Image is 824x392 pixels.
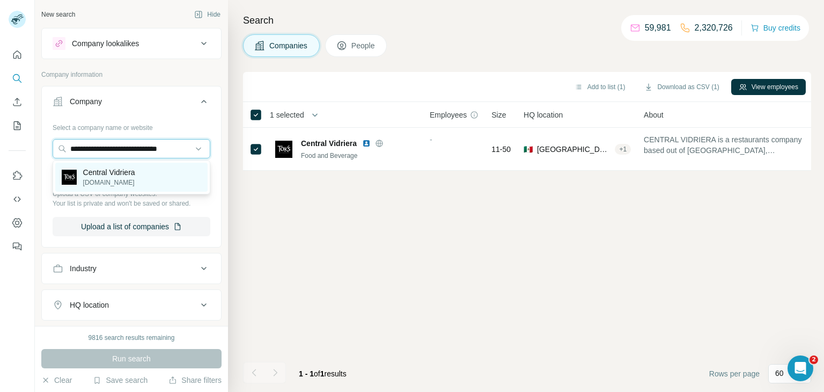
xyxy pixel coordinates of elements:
[89,333,175,343] div: 9816 search results remaining
[187,6,228,23] button: Hide
[491,110,506,120] span: Size
[41,375,72,386] button: Clear
[93,375,148,386] button: Save search
[709,368,760,379] span: Rows per page
[9,11,26,28] img: Avatar
[83,167,135,178] p: Central Vidriera
[537,144,610,155] span: [GEOGRAPHIC_DATA], [GEOGRAPHIC_DATA]
[695,21,733,34] p: 2,320,726
[275,141,292,158] img: Logo of Central Vidriera
[9,116,26,135] button: My lists
[430,110,467,120] span: Employees
[301,138,357,149] span: Central Vidriera
[269,40,308,51] span: Companies
[731,79,806,95] button: View employees
[243,13,811,28] h4: Search
[53,217,210,236] button: Upload a list of companies
[9,237,26,256] button: Feedback
[53,119,210,133] div: Select a company name or website
[42,31,221,56] button: Company lookalikes
[9,45,26,64] button: Quick start
[788,355,813,381] iframe: Intercom live chat
[567,79,633,95] button: Add to list (1)
[320,369,325,378] span: 1
[524,110,563,120] span: HQ location
[9,166,26,185] button: Use Surfe on LinkedIn
[9,69,26,88] button: Search
[41,10,75,19] div: New search
[70,263,97,274] div: Industry
[775,368,784,379] p: 60
[9,92,26,112] button: Enrich CSV
[615,144,631,154] div: + 1
[168,375,222,386] button: Share filters
[299,369,314,378] span: 1 - 1
[70,96,102,107] div: Company
[430,135,432,144] span: -
[751,20,800,35] button: Buy credits
[62,170,77,185] img: Central Vidriera
[362,139,371,148] img: LinkedIn logo
[299,369,347,378] span: results
[9,213,26,233] button: Dashboard
[645,21,671,34] p: 59,981
[301,151,417,161] div: Food and Beverage
[351,40,376,51] span: People
[83,178,135,187] p: [DOMAIN_NAME]
[314,369,320,378] span: of
[524,144,533,155] span: 🇲🇽
[270,110,304,120] span: 1 selected
[42,89,221,119] button: Company
[644,134,803,156] span: CENTRAL VIDRIERA is a restaurants company based out of [GEOGRAPHIC_DATA], [GEOGRAPHIC_DATA].
[810,355,818,364] span: 2
[42,292,221,318] button: HQ location
[637,79,726,95] button: Download as CSV (1)
[70,300,109,310] div: HQ location
[42,256,221,281] button: Industry
[644,110,664,120] span: About
[491,144,511,155] span: 11-50
[9,190,26,209] button: Use Surfe API
[41,70,222,79] p: Company information
[53,199,210,208] p: Your list is private and won't be saved or shared.
[72,38,139,49] div: Company lookalikes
